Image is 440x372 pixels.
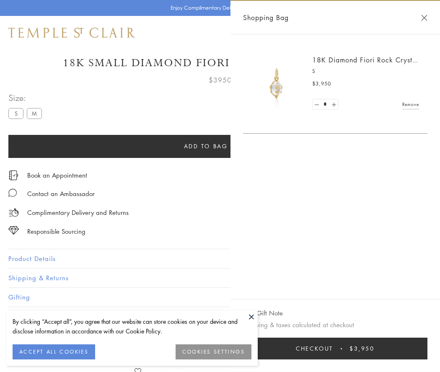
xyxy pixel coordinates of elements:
button: ACCEPT ALL COOKIES [13,344,95,359]
button: Close Shopping Bag [421,15,427,21]
button: Add Gift Note [243,308,283,318]
p: Shipping & taxes calculated at checkout [243,320,427,330]
button: Checkout $3,950 [243,338,427,359]
span: Checkout [296,344,333,353]
span: Shopping Bag [243,12,289,23]
span: $3,950 [349,344,375,353]
span: Size: [8,91,45,105]
button: Gifting [8,288,432,307]
label: M [27,108,42,119]
p: Complimentary Delivery and Returns [27,207,129,218]
img: icon_appointment.svg [8,170,18,180]
div: Contact an Ambassador [27,189,95,199]
img: Temple St. Clair [8,28,135,38]
div: By clicking “Accept all”, you agree that our website can store cookies on your device and disclos... [13,317,251,336]
p: Enjoy Complimentary Delivery & Returns [171,4,266,12]
span: Add to bag [184,142,228,151]
button: Add to bag [8,135,403,158]
label: S [8,108,23,119]
a: Book an Appointment [27,170,87,180]
a: Set quantity to 2 [329,99,338,110]
div: Responsible Sourcing [27,226,85,237]
button: COOKIES SETTINGS [176,344,251,359]
p: S [312,67,419,75]
span: $3950 [209,75,232,85]
img: icon_sourcing.svg [8,226,19,235]
span: $3,950 [312,80,331,88]
button: Product Details [8,249,432,268]
button: Shipping & Returns [8,269,432,287]
a: Remove [402,100,419,109]
h1: 18K Small Diamond Fiori Rock Crystal Amulet [8,56,432,70]
img: icon_delivery.svg [8,207,19,218]
a: Set quantity to 0 [313,99,321,110]
img: MessageIcon-01_2.svg [8,189,17,197]
img: P51889-E11FIORI [251,59,302,109]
